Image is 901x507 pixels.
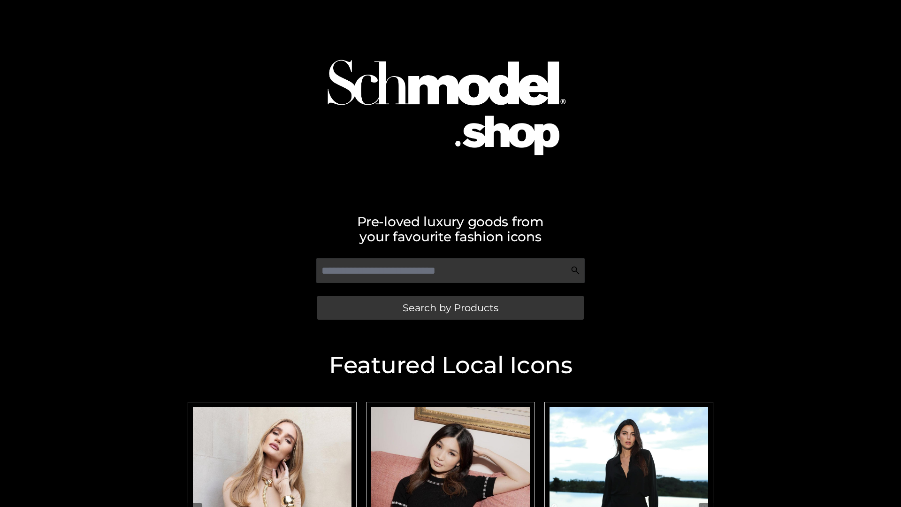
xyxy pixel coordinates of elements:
h2: Featured Local Icons​ [183,353,718,377]
h2: Pre-loved luxury goods from your favourite fashion icons [183,214,718,244]
span: Search by Products [403,303,498,313]
a: Search by Products [317,296,584,320]
img: Search Icon [571,266,580,275]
